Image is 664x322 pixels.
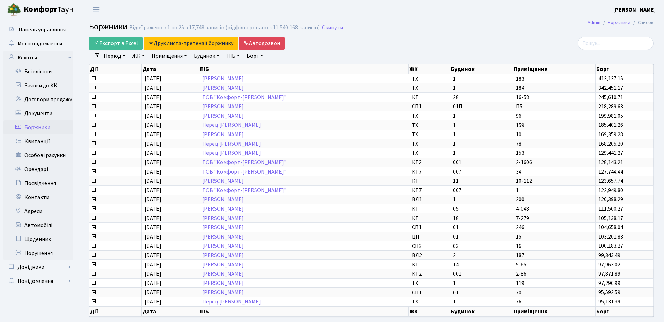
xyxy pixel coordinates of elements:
th: Приміщення [513,306,596,317]
div: Відображено з 1 по 25 з 17,748 записів (відфільтровано з 11,540,168 записів). [129,24,321,31]
span: КТ2 [412,271,447,277]
span: Мої повідомлення [17,40,62,47]
span: 123,657.74 [598,177,623,185]
a: Перец [PERSON_NAME] [202,122,261,129]
a: ПІБ [224,50,242,62]
a: [PERSON_NAME] [202,103,244,110]
span: [DATE] [145,224,161,231]
span: [DATE] [145,177,161,185]
span: [DATE] [145,168,161,176]
a: [PERSON_NAME] [202,205,244,213]
th: Дії [89,64,142,74]
a: Приміщення [149,50,190,62]
span: СП1 [412,290,447,295]
a: Будинок [191,50,222,62]
a: [PERSON_NAME] [202,84,244,92]
span: 185,401.26 [598,122,623,129]
span: 129,441.27 [598,149,623,157]
span: ЦП [412,234,447,240]
span: КТ [412,178,447,184]
span: ТХ [412,132,447,137]
span: КТ [412,215,447,221]
button: Друк листа-претензії боржнику [144,37,238,50]
span: 413,137.15 [598,75,623,83]
span: 199,981.05 [598,112,623,120]
a: Договори продажу [3,93,73,107]
span: 2-86 [516,271,592,277]
span: [DATE] [145,196,161,203]
span: КТ [412,262,447,268]
th: Будинок [450,64,513,74]
th: ПІБ [199,64,409,74]
span: 2 [453,253,510,258]
span: [DATE] [145,233,161,241]
span: 99,343.49 [598,251,620,259]
span: КТ2 [412,160,447,165]
span: СП3 [412,243,447,249]
a: [PERSON_NAME] [202,251,244,259]
a: Орендарі [3,162,73,176]
span: ТХ [412,76,447,82]
span: П5 [516,104,592,109]
span: 03 [453,243,510,249]
span: 01 [453,290,510,295]
th: Будинок [450,306,513,317]
span: 342,451.17 [598,84,623,92]
span: 128,143.21 [598,159,623,166]
span: 14 [453,262,510,268]
span: КТ7 [412,169,447,175]
a: [PERSON_NAME] [613,6,656,14]
span: 245,610.71 [598,94,623,101]
span: 1 [453,197,510,202]
a: Адреси [3,204,73,218]
span: 1 [453,132,510,137]
th: Борг [596,306,654,317]
span: 007 [453,188,510,193]
span: 11 [453,178,510,184]
a: [PERSON_NAME] [202,289,244,297]
th: Дата [142,306,200,317]
a: Борг [244,50,266,62]
th: Дії [89,306,142,317]
span: ВЛ2 [412,253,447,258]
th: Дата [142,64,200,74]
a: ТОВ "Комфорт-[PERSON_NAME]" [202,168,286,176]
span: [DATE] [145,131,161,138]
span: 34 [516,169,592,175]
span: 10-112 [516,178,592,184]
span: 7-279 [516,215,592,221]
span: [DATE] [145,103,161,110]
span: 97,963.02 [598,261,620,269]
a: ТОВ "Комфорт-[PERSON_NAME]" [202,186,286,194]
th: Приміщення [513,64,596,74]
span: 1 [453,280,510,286]
a: Повідомлення [3,274,73,288]
a: Скинути [322,24,343,31]
span: КТ7 [412,188,447,193]
a: Автомобілі [3,218,73,232]
a: Посвідчення [3,176,73,190]
span: 120,398.29 [598,196,623,203]
a: [PERSON_NAME] [202,196,244,203]
a: Автодозвон [239,37,285,50]
span: 184 [516,85,592,91]
span: 187 [516,253,592,258]
span: 28 [453,95,510,100]
a: Період [101,50,128,62]
span: ТХ [412,113,447,119]
span: 218,289.63 [598,103,623,110]
span: [DATE] [145,289,161,297]
a: Заявки до КК [3,79,73,93]
span: 127,744.44 [598,168,623,176]
span: 104,658.04 [598,224,623,231]
span: 01 [453,234,510,240]
a: [PERSON_NAME] [202,233,244,241]
a: ТОВ "Комфорт-[PERSON_NAME]" [202,94,286,101]
span: [DATE] [145,159,161,166]
a: Щоденник [3,232,73,246]
a: [PERSON_NAME] [202,224,244,231]
img: logo.png [7,3,21,17]
span: 01 [453,225,510,230]
span: 001 [453,271,510,277]
th: ЖК [409,64,450,74]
